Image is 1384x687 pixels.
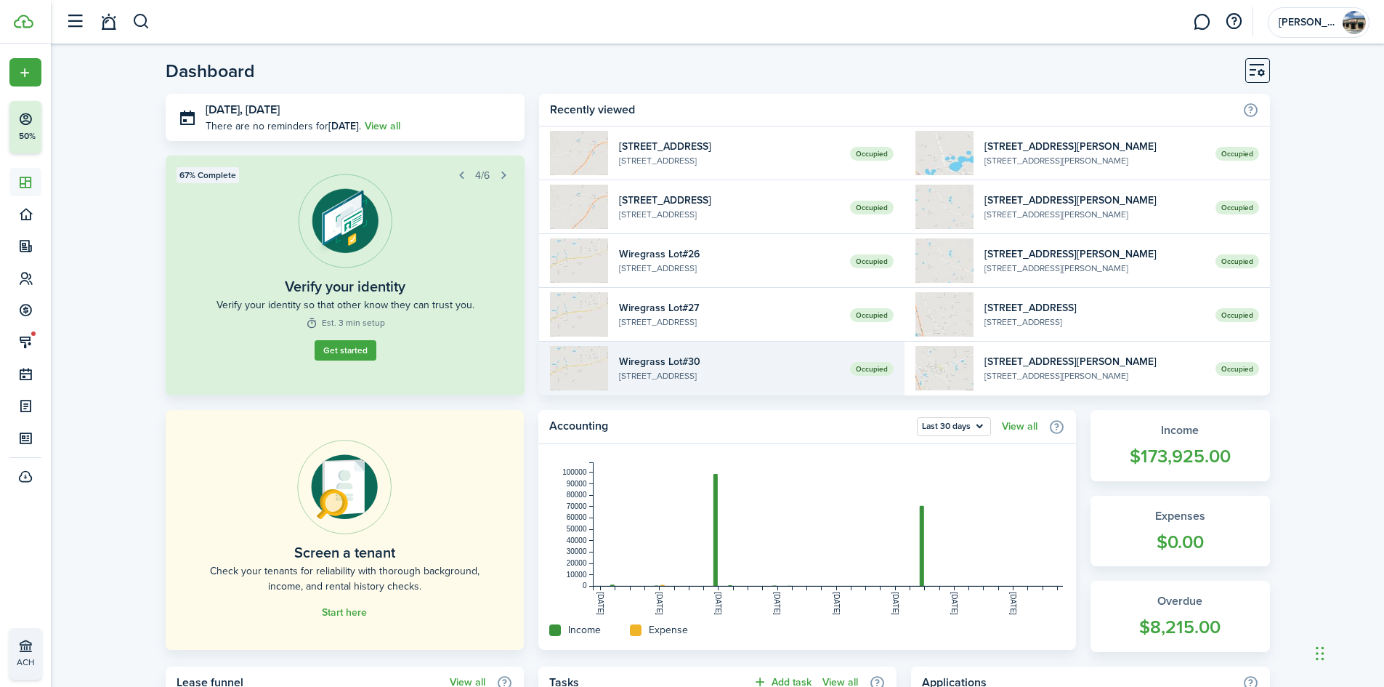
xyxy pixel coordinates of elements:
a: View all [365,118,400,134]
home-widget-title: Accounting [549,417,910,436]
button: Last 30 days [917,417,991,436]
img: Online payments [297,440,392,534]
span: Occupied [1215,362,1259,376]
img: 1 [550,292,608,337]
widget-list-item-description: [STREET_ADDRESS] [984,316,1205,329]
button: Open menu [917,417,991,436]
img: 1 [915,238,974,283]
home-widget-title: Recently viewed [550,101,1234,118]
tspan: [DATE] [773,592,781,615]
tspan: 70000 [567,502,587,510]
header-page-title: Dashboard [166,62,255,80]
widget-list-item-title: [STREET_ADDRESS] [984,300,1205,316]
tspan: [DATE] [891,592,899,615]
img: 1 [550,185,608,229]
a: Notifications [94,4,122,41]
img: 1 [550,346,608,390]
div: Drag [1316,632,1324,675]
home-widget-title: Expense [649,622,688,638]
tspan: 20000 [567,559,587,567]
home-placeholder-title: Screen a tenant [294,542,395,563]
tspan: 80000 [567,491,587,499]
widget-list-item-title: [STREET_ADDRESS][PERSON_NAME] [984,354,1205,369]
tspan: 50000 [567,525,587,533]
span: Occupied [1215,254,1259,268]
span: Occupied [850,308,894,322]
button: 50% [9,101,130,153]
a: View all [1002,421,1037,433]
span: Occupied [850,362,894,376]
widget-list-item-description: [STREET_ADDRESS] [619,369,839,382]
img: TenantCloud [14,15,33,28]
span: Triple H Properties of South Georgia, LLC [1279,17,1337,28]
tspan: [DATE] [1009,592,1017,615]
a: Income$173,925.00 [1090,410,1270,481]
widget-list-item-description: [STREET_ADDRESS] [619,316,839,329]
widget-list-item-title: Wiregrass Lot#27 [619,300,839,316]
a: ACH [9,628,41,680]
img: 1 [915,185,974,229]
tspan: [DATE] [950,592,958,615]
span: Occupied [1215,147,1259,161]
span: Occupied [850,254,894,268]
widget-list-item-title: Wiregrass Lot#30 [619,354,839,369]
img: Triple H Properties of South Georgia, LLC [1343,11,1366,34]
tspan: 100000 [562,468,587,476]
a: Start here [322,607,367,619]
iframe: Chat Widget [1142,530,1384,687]
widget-stats-title: Expenses [1105,507,1255,525]
widget-step-time: Est. 3 min setup [306,316,385,329]
widget-step-title: Verify your identity [285,276,405,297]
tspan: [DATE] [832,592,840,615]
b: [DATE] [328,118,359,134]
tspan: 30000 [567,547,587,555]
img: 1 [550,238,608,283]
widget-stats-count: $8,215.00 [1105,614,1255,641]
widget-stats-count: $0.00 [1105,529,1255,556]
tspan: 90000 [567,480,587,488]
tspan: 60000 [567,513,587,521]
button: Next step [493,165,514,185]
widget-list-item-title: [STREET_ADDRESS] [619,139,839,154]
home-placeholder-description: Check your tenants for reliability with thorough background, income, and rental history checks. [198,563,491,594]
button: Prev step [451,165,472,185]
widget-list-item-description: [STREET_ADDRESS] [619,154,839,167]
a: Expenses$0.00 [1090,496,1270,567]
widget-list-item-description: [STREET_ADDRESS][PERSON_NAME] [984,262,1205,275]
button: Search [132,9,150,34]
widget-stats-count: $173,925.00 [1105,443,1255,470]
img: Verification [298,174,392,268]
tspan: 0 [583,582,587,590]
span: Occupied [1215,308,1259,322]
p: ACH [17,656,102,669]
widget-stats-title: Overdue [1105,592,1255,610]
home-widget-title: Income [568,622,601,638]
widget-list-item-description: [STREET_ADDRESS][PERSON_NAME] [984,154,1205,167]
widget-list-item-title: [STREET_ADDRESS][PERSON_NAME] [984,246,1205,262]
h3: [DATE], [DATE] [206,101,514,119]
widget-list-item-title: [STREET_ADDRESS][PERSON_NAME] [984,139,1205,154]
tspan: [DATE] [655,592,663,615]
tspan: [DATE] [596,592,604,615]
span: 4/6 [475,168,490,183]
tspan: 40000 [567,537,587,545]
img: 1 [915,346,974,390]
a: Overdue$8,215.00 [1090,581,1270,652]
tspan: 10000 [567,571,587,579]
a: Messaging [1188,4,1215,41]
span: Occupied [1215,201,1259,214]
button: Customise [1245,58,1270,83]
img: 1 [915,131,974,175]
widget-list-item-description: [STREET_ADDRESS][PERSON_NAME] [984,208,1205,221]
button: Get started [315,340,376,361]
widget-list-item-description: [STREET_ADDRESS] [619,208,839,221]
widget-step-description: Verify your identity so that other know they can trust you. [216,297,474,313]
widget-list-item-title: [STREET_ADDRESS][PERSON_NAME] [984,193,1205,208]
span: Occupied [850,201,894,214]
tspan: [DATE] [714,592,722,615]
widget-list-item-description: [STREET_ADDRESS] [619,262,839,275]
img: 1 [550,131,608,175]
p: There are no reminders for . [206,118,361,134]
widget-list-item-title: Wiregrass Lot#26 [619,246,839,262]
